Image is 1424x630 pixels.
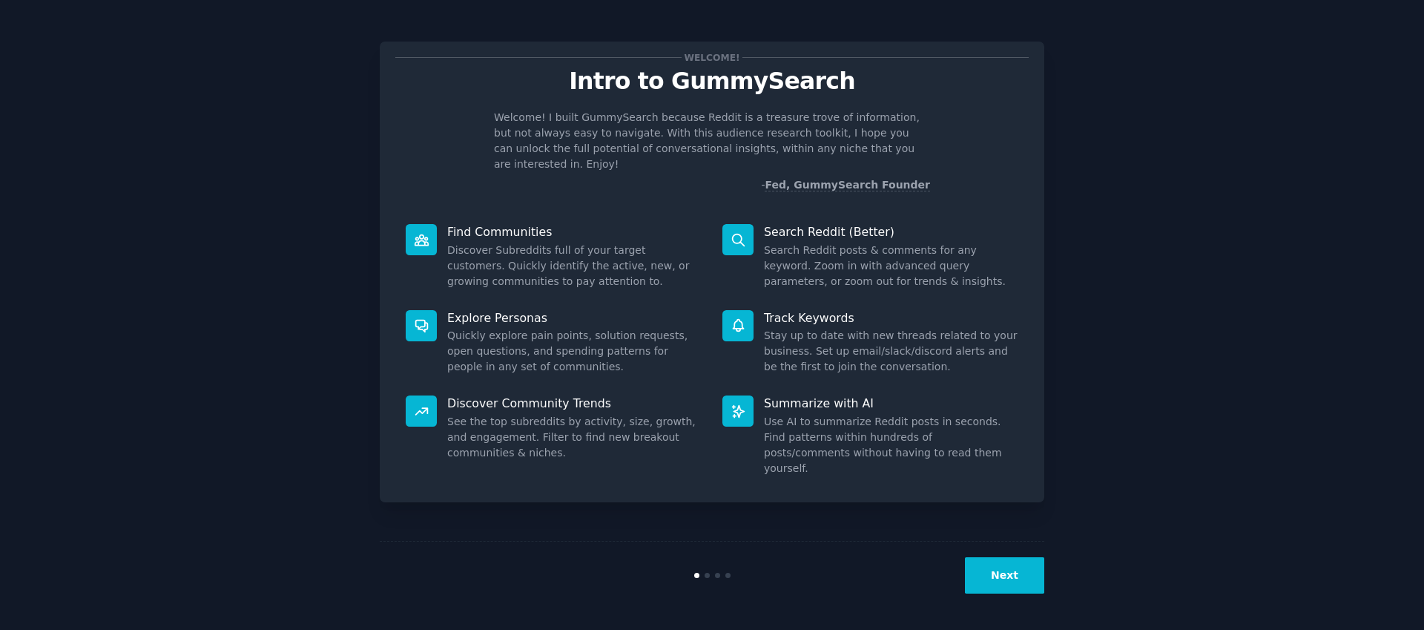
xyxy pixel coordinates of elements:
p: Intro to GummySearch [395,68,1029,94]
p: Find Communities [447,224,702,240]
p: Summarize with AI [764,396,1018,411]
p: Track Keywords [764,310,1018,326]
div: - [761,177,930,193]
span: Welcome! [682,50,742,65]
dd: Quickly explore pain points, solution requests, open questions, and spending patterns for people ... [447,328,702,375]
dd: See the top subreddits by activity, size, growth, and engagement. Filter to find new breakout com... [447,414,702,461]
dd: Stay up to date with new threads related to your business. Set up email/slack/discord alerts and ... [764,328,1018,375]
a: Fed, GummySearch Founder [765,179,930,191]
button: Next [965,557,1044,594]
dd: Search Reddit posts & comments for any keyword. Zoom in with advanced query parameters, or zoom o... [764,243,1018,289]
p: Explore Personas [447,310,702,326]
p: Welcome! I built GummySearch because Reddit is a treasure trove of information, but not always ea... [494,110,930,172]
dd: Use AI to summarize Reddit posts in seconds. Find patterns within hundreds of posts/comments with... [764,414,1018,476]
p: Search Reddit (Better) [764,224,1018,240]
p: Discover Community Trends [447,396,702,411]
dd: Discover Subreddits full of your target customers. Quickly identify the active, new, or growing c... [447,243,702,289]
